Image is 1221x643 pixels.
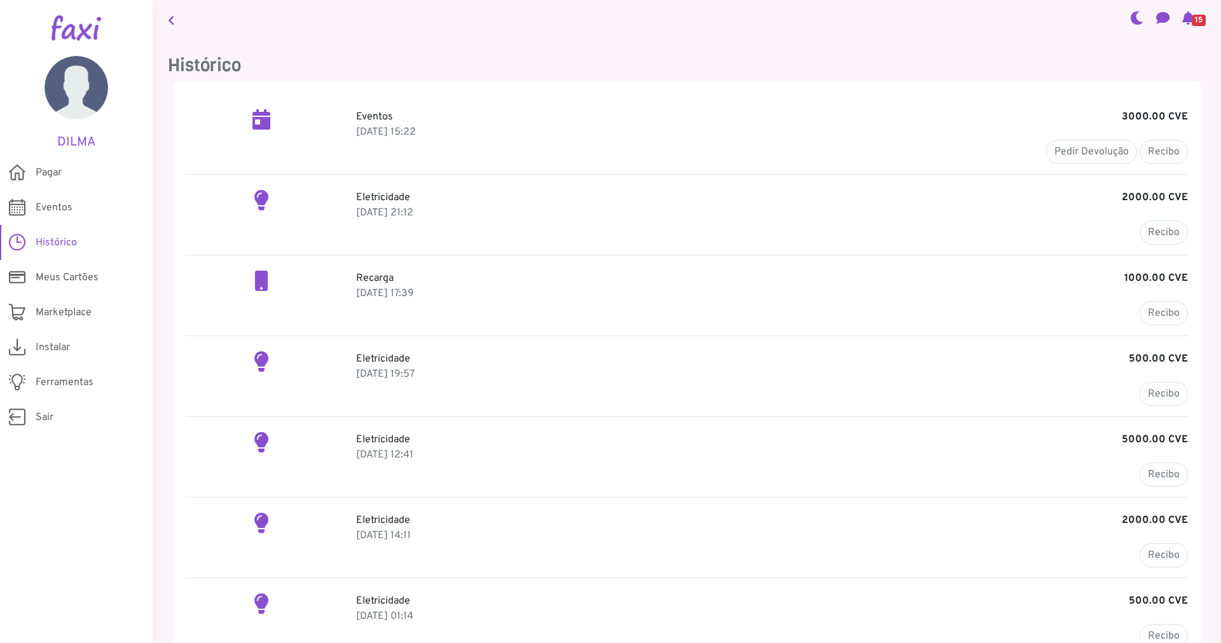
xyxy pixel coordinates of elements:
a: Recibo [1140,220,1188,245]
p: Recarga [356,271,1188,286]
span: Marketplace [36,305,92,320]
h5: DILMA [19,135,134,150]
a: Recibo [1140,382,1188,406]
p: 03 Aug 2025, 02:14 [356,609,1188,624]
p: 10 Sep 2025, 20:57 [356,367,1188,382]
p: Eventos [356,109,1188,125]
b: 500.00 CVE [1129,593,1188,609]
p: Eletricidade [356,432,1188,447]
a: Recibo [1140,140,1188,164]
p: 18 Sep 2025, 18:39 [356,286,1188,301]
b: 3000.00 CVE [1122,109,1188,125]
p: 31 Aug 2025, 13:41 [356,447,1188,463]
b: 1000.00 CVE [1124,271,1188,286]
h3: Histórico [168,55,1206,76]
span: Instalar [36,340,70,355]
span: Pagar [36,165,62,180]
b: 2000.00 CVE [1122,190,1188,205]
a: DILMA [19,56,134,150]
span: Ferramentas [36,375,93,390]
p: Eletricidade [356,190,1188,205]
p: Eletricidade [356,513,1188,528]
p: Eletricidade [356,351,1188,367]
a: Recibo [1140,301,1188,325]
p: Eletricidade [356,593,1188,609]
span: 15 [1192,15,1206,26]
a: Recibo [1140,463,1188,487]
a: Pedir Devolução [1046,140,1137,164]
span: Eventos [36,200,72,215]
a: Recibo [1140,543,1188,567]
span: Histórico [36,235,77,250]
p: 19 Aug 2025, 15:11 [356,528,1188,543]
span: Meus Cartões [36,270,99,285]
b: 500.00 CVE [1129,351,1188,367]
p: 30 Sep 2025, 16:22 [356,125,1188,140]
b: 2000.00 CVE [1122,513,1188,528]
p: 24 Sep 2025, 22:12 [356,205,1188,220]
b: 5000.00 CVE [1122,432,1188,447]
span: Sair [36,410,53,425]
